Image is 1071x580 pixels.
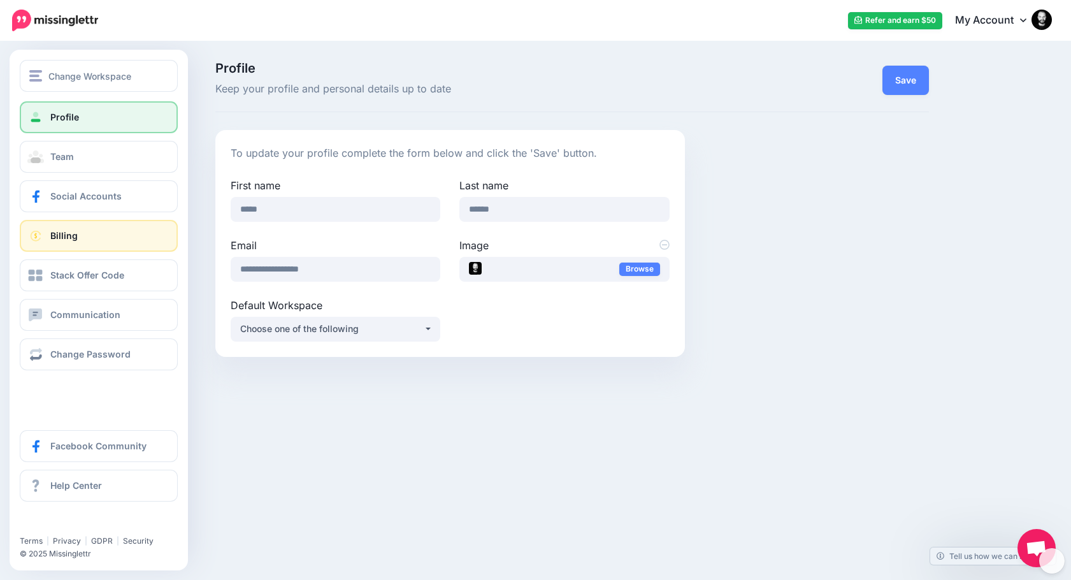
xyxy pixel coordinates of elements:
span: Billing [50,230,78,241]
span: Social Accounts [50,191,122,201]
a: GDPR [91,536,113,546]
img: Missinglettr [12,10,98,31]
a: Refer and earn $50 [848,12,942,29]
a: Help Center [20,470,178,502]
span: Profile [215,62,685,75]
a: Security [123,536,154,546]
span: | [85,536,87,546]
span: Stack Offer Code [50,270,124,280]
a: Change Password [20,338,178,370]
span: | [117,536,119,546]
button: Choose one of the following [231,317,440,342]
a: Terms [20,536,43,546]
span: Change Workspace [48,69,131,83]
button: Change Workspace [20,60,178,92]
div: Choose one of the following [240,321,424,337]
a: Social Accounts [20,180,178,212]
a: Tell us how we can improve [930,547,1056,565]
div: Open chat [1017,529,1056,567]
label: Email [231,238,440,253]
a: Billing [20,220,178,252]
span: Profile [50,112,79,122]
img: IMG_1785_thumb.jpg [469,262,482,275]
span: Communication [50,309,120,320]
li: © 2025 Missinglettr [20,547,185,560]
span: Help Center [50,480,102,491]
span: Keep your profile and personal details up to date [215,81,685,98]
span: Team [50,151,74,162]
iframe: Twitter Follow Button [20,518,117,530]
label: First name [231,178,440,193]
a: Browse [619,263,660,276]
a: Team [20,141,178,173]
a: Stack Offer Code [20,259,178,291]
span: | [47,536,49,546]
span: Facebook Community [50,440,147,451]
span: Change Password [50,349,131,359]
a: Facebook Community [20,430,178,462]
label: Default Workspace [231,298,440,313]
p: To update your profile complete the form below and click the 'Save' button. [231,145,670,162]
a: My Account [942,5,1052,36]
label: Last name [459,178,669,193]
label: Image [459,238,669,253]
button: Save [882,66,929,95]
img: menu.png [29,70,42,82]
a: Privacy [53,536,81,546]
a: Profile [20,101,178,133]
a: Communication [20,299,178,331]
